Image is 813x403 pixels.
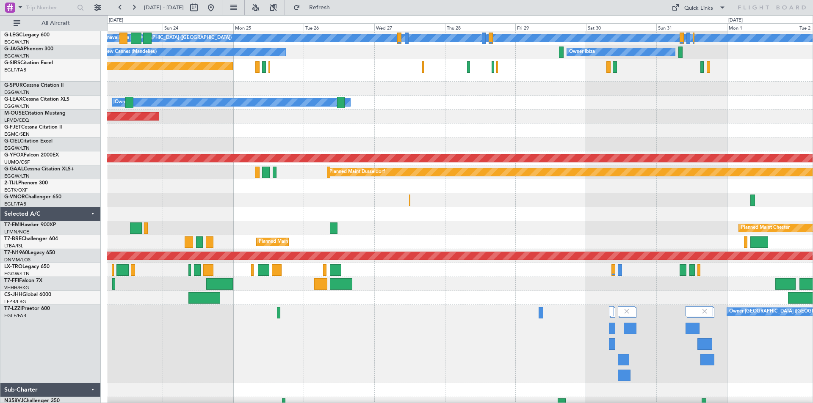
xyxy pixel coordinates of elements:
[569,46,595,58] div: Owner Ibiza
[4,292,22,297] span: CS-JHH
[4,278,42,283] a: T7-FFIFalcon 7X
[4,285,29,291] a: VHHH/HKG
[4,236,22,241] span: T7-BRE
[727,23,798,31] div: Mon 1
[4,222,56,228] a: T7-EMIHawker 900XP
[4,181,18,186] span: 2-TIJL
[4,97,69,102] a: G-LEAXCessna Citation XLS
[374,23,445,31] div: Wed 27
[304,23,374,31] div: Tue 26
[4,33,22,38] span: G-LEGC
[4,299,26,305] a: LFPB/LBG
[4,153,24,158] span: G-YFOX
[4,145,30,151] a: EGGW/LTN
[586,23,657,31] div: Sat 30
[4,173,30,179] a: EGGW/LTN
[4,167,74,172] a: G-GAALCessna Citation XLS+
[515,23,586,31] div: Fri 29
[329,166,385,178] div: Planned Maint Dusseldorf
[4,60,53,66] a: G-SIRSCitation Excel
[667,1,730,14] button: Quick Links
[4,125,21,130] span: G-FJET
[656,23,727,31] div: Sun 31
[445,23,516,31] div: Thu 28
[4,278,19,283] span: T7-FFI
[4,47,53,52] a: G-JAGAPhenom 300
[4,236,58,241] a: T7-BREChallenger 604
[144,4,184,11] span: [DATE] - [DATE]
[4,250,55,255] a: T7-N1960Legacy 650
[115,96,129,109] div: Owner
[94,32,232,44] div: A/C Unavailable [GEOGRAPHIC_DATA] ([GEOGRAPHIC_DATA])
[4,292,51,297] a: CS-JHHGlobal 6000
[92,23,163,31] div: Sat 23
[4,97,22,102] span: G-LEAX
[4,257,30,263] a: DNMM/LOS
[22,20,89,26] span: All Aircraft
[289,1,340,14] button: Refresh
[4,83,23,88] span: G-SPUR
[4,201,26,207] a: EGLF/FAB
[4,306,22,311] span: T7-LZZI
[163,23,233,31] div: Sun 24
[684,4,713,13] div: Quick Links
[4,229,29,235] a: LFMN/NCE
[4,271,30,277] a: EGGW/LTN
[4,111,66,116] a: M-OUSECitation Mustang
[4,195,61,200] a: G-VNORChallenger 650
[94,46,157,58] div: No Crew Cannes (Mandelieu)
[4,131,30,137] a: EGMC/SEN
[4,125,62,130] a: G-FJETCessna Citation II
[4,187,28,193] a: EGTK/OXF
[109,17,123,24] div: [DATE]
[4,195,25,200] span: G-VNOR
[4,181,48,186] a: 2-TIJLPhenom 300
[4,67,26,73] a: EGLF/FAB
[4,222,21,228] span: T7-EMI
[259,236,392,248] div: Planned Maint [GEOGRAPHIC_DATA] ([GEOGRAPHIC_DATA])
[623,307,630,315] img: gray-close.svg
[4,250,28,255] span: T7-N1960
[4,60,20,66] span: G-SIRS
[4,111,25,116] span: M-OUSE
[701,307,708,315] img: gray-close.svg
[9,16,92,30] button: All Aircraft
[4,153,59,158] a: G-YFOXFalcon 2000EX
[4,53,30,59] a: EGGW/LTN
[4,264,22,269] span: LX-TRO
[4,117,29,123] a: LFMD/CEQ
[4,39,30,45] a: EGGW/LTN
[4,264,50,269] a: LX-TROLegacy 650
[302,5,337,11] span: Refresh
[741,222,790,234] div: Planned Maint Chester
[4,89,30,96] a: EGGW/LTN
[4,47,24,52] span: G-JAGA
[4,159,30,165] a: UUMO/OSF
[4,33,50,38] a: G-LEGCLegacy 600
[4,313,26,319] a: EGLF/FAB
[4,306,50,311] a: T7-LZZIPraetor 600
[4,243,23,249] a: LTBA/ISL
[4,139,20,144] span: G-CIEL
[4,83,64,88] a: G-SPURCessna Citation II
[26,1,75,14] input: Trip Number
[4,139,53,144] a: G-CIELCitation Excel
[4,167,24,172] span: G-GAAL
[728,17,743,24] div: [DATE]
[233,23,304,31] div: Mon 25
[4,103,30,110] a: EGGW/LTN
